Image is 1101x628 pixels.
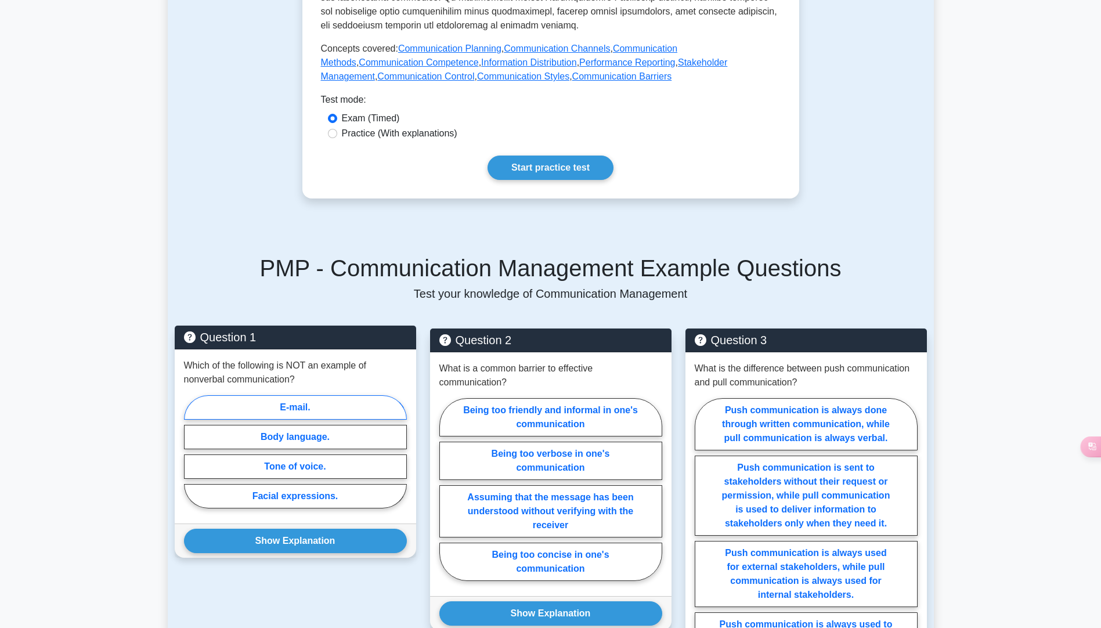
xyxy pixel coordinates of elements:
[184,359,407,387] p: Which of the following is NOT an example of nonverbal communication?
[695,456,918,536] label: Push communication is sent to stakeholders without their request or permission, while pull commun...
[695,362,918,389] p: What is the difference between push communication and pull communication?
[184,529,407,553] button: Show Explanation
[184,454,407,479] label: Tone of voice.
[377,71,474,81] a: Communication Control
[439,485,662,537] label: Assuming that the message has been understood without verifying with the receiver
[342,111,400,125] label: Exam (Timed)
[184,330,407,344] h5: Question 1
[439,333,662,347] h5: Question 2
[184,484,407,508] label: Facial expressions.
[342,127,457,140] label: Practice (With explanations)
[695,398,918,450] label: Push communication is always done through written communication, while pull communication is alwa...
[488,156,613,180] a: Start practice test
[477,71,569,81] a: Communication Styles
[321,42,781,84] p: Concepts covered: , , , , , , , , ,
[572,71,672,81] a: Communication Barriers
[439,442,662,480] label: Being too verbose in one's communication
[184,395,407,420] label: E-mail.
[359,57,478,67] a: Communication Competence
[398,44,501,53] a: Communication Planning
[579,57,675,67] a: Performance Reporting
[439,543,662,581] label: Being too concise in one's communication
[695,541,918,607] label: Push communication is always used for external stakeholders, while pull communication is always u...
[439,362,662,389] p: What is a common barrier to effective communication?
[184,425,407,449] label: Body language.
[321,93,781,111] div: Test mode:
[504,44,610,53] a: Communication Channels
[439,601,662,626] button: Show Explanation
[695,333,918,347] h5: Question 3
[481,57,577,67] a: Information Distribution
[175,254,927,282] h5: PMP - Communication Management Example Questions
[175,287,927,301] p: Test your knowledge of Communication Management
[439,398,662,436] label: Being too friendly and informal in one's communication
